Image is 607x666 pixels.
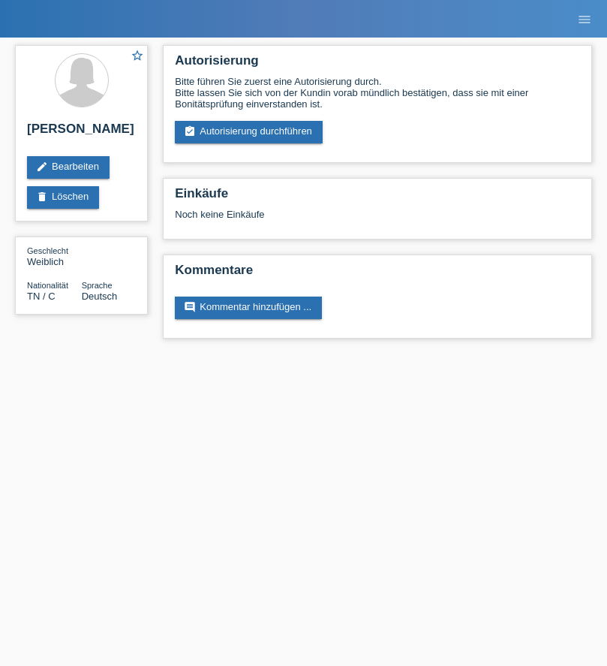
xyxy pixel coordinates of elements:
div: Noch keine Einkäufe [175,209,580,231]
a: menu [569,14,599,23]
h2: Einkäufe [175,186,580,209]
i: edit [36,161,48,173]
a: commentKommentar hinzufügen ... [175,297,322,319]
i: menu [577,12,592,27]
h2: Autorisierung [175,53,580,76]
h2: Kommentare [175,263,580,285]
div: Bitte führen Sie zuerst eine Autorisierung durch. Bitte lassen Sie sich von der Kundin vorab münd... [175,76,580,110]
span: Geschlecht [27,246,68,255]
span: Deutsch [82,291,118,302]
a: assignment_turned_inAutorisierung durchführen [175,121,323,143]
i: star_border [131,49,144,62]
a: deleteLöschen [27,186,99,209]
a: star_border [131,49,144,65]
span: Sprache [82,281,113,290]
span: Tunesien / C / 11.12.2019 [27,291,56,302]
span: Nationalität [27,281,68,290]
i: assignment_turned_in [184,125,196,137]
h2: [PERSON_NAME] [27,122,136,144]
div: Weiblich [27,245,82,267]
i: delete [36,191,48,203]
a: editBearbeiten [27,156,110,179]
i: comment [184,301,196,313]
